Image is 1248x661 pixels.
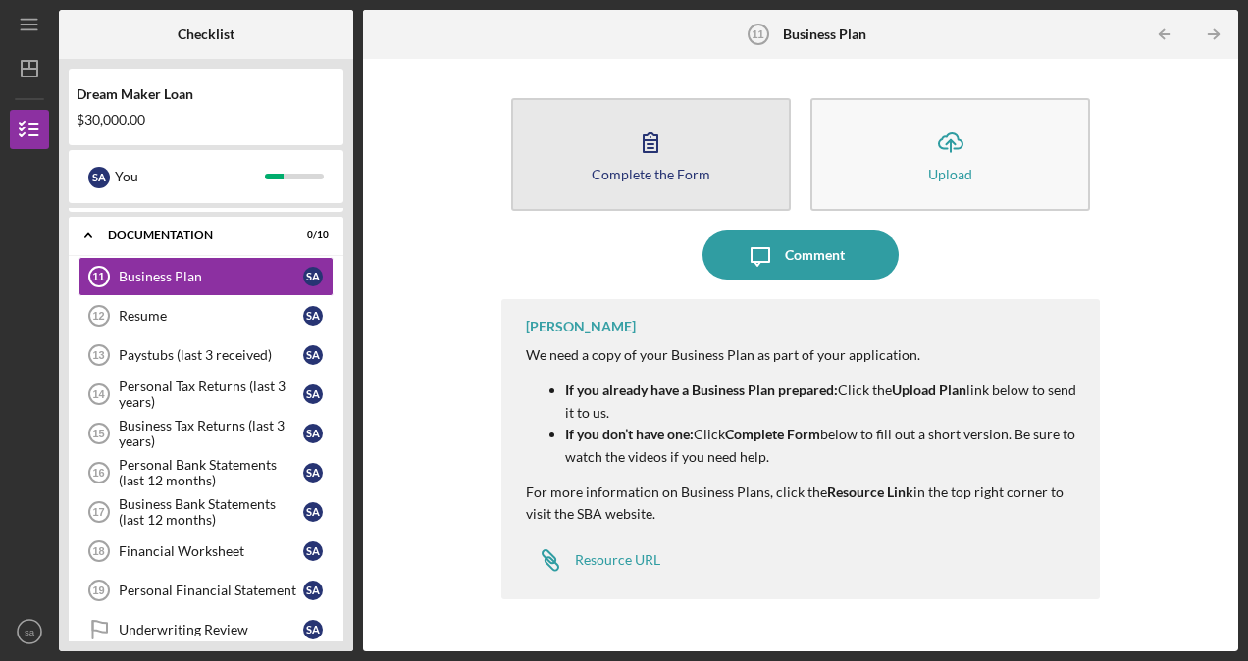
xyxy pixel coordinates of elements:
[119,379,303,410] div: Personal Tax Returns (last 3 years)
[785,230,845,280] div: Comment
[526,540,660,580] a: Resource URL
[565,426,694,442] strong: If you don’t have one:
[78,571,334,610] a: 19Personal Financial Statementsa
[928,167,972,181] div: Upload
[303,581,323,600] div: s a
[115,160,265,193] div: You
[303,502,323,522] div: s a
[526,482,1080,526] p: For more information on Business Plans, click the in the top right corner to visit the SBA website.
[78,532,334,571] a: 18Financial Worksheetsa
[303,267,323,286] div: s a
[892,381,966,398] strong: Upload Plan
[77,86,336,102] div: Dream Maker Loan
[92,388,105,400] tspan: 14
[303,620,323,639] div: s a
[702,230,899,280] button: Comment
[78,296,334,335] a: 12Resumesa
[92,506,104,518] tspan: 17
[25,627,35,637] text: sa
[303,345,323,365] div: s a
[78,335,334,375] a: 13Paystubs (last 3 received)sa
[303,463,323,483] div: s a
[575,552,660,568] div: Resource URL
[592,167,710,181] div: Complete the Form
[725,426,820,442] strong: Complete Form
[10,612,49,651] button: sa
[293,229,329,241] div: 0 / 10
[119,583,303,598] div: Personal Financial Statement
[178,26,234,42] b: Checklist
[92,585,104,596] tspan: 19
[119,418,303,449] div: Business Tax Returns (last 3 years)
[565,380,1080,424] p: Click the link below to send it to us.
[78,414,334,453] a: 15Business Tax Returns (last 3 years)sa
[565,424,1080,468] p: Click below to fill out a short version. Be sure to watch the videos if you need help.
[303,306,323,326] div: s a
[92,428,104,439] tspan: 15
[119,496,303,528] div: Business Bank Statements (last 12 months)
[119,457,303,488] div: Personal Bank Statements (last 12 months)
[78,375,334,414] a: 14Personal Tax Returns (last 3 years)sa
[119,347,303,363] div: Paystubs (last 3 received)
[92,545,104,557] tspan: 18
[119,308,303,324] div: Resume
[303,541,323,561] div: s a
[753,28,764,40] tspan: 11
[92,467,104,479] tspan: 16
[526,319,636,334] div: [PERSON_NAME]
[77,112,336,127] div: $30,000.00
[303,424,323,443] div: s a
[526,344,1080,366] p: We need a copy of your Business Plan as part of your application.
[92,271,104,282] tspan: 11
[78,453,334,492] a: 16Personal Bank Statements (last 12 months)sa
[119,622,303,637] div: Underwriting Review
[119,543,303,559] div: Financial Worksheet
[78,257,334,296] a: 11Business Plansa
[827,483,913,500] strong: Resource Link
[92,349,104,361] tspan: 13
[88,167,110,188] div: s a
[108,229,280,241] div: Documentation
[78,610,334,649] a: Underwriting Reviewsa
[78,492,334,532] a: 17Business Bank Statements (last 12 months)sa
[810,98,1090,211] button: Upload
[511,98,791,211] button: Complete the Form
[783,26,866,42] b: Business Plan
[92,310,104,322] tspan: 12
[303,384,323,404] div: s a
[565,381,838,398] strong: If you already have a Business Plan prepared:
[119,269,303,284] div: Business Plan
